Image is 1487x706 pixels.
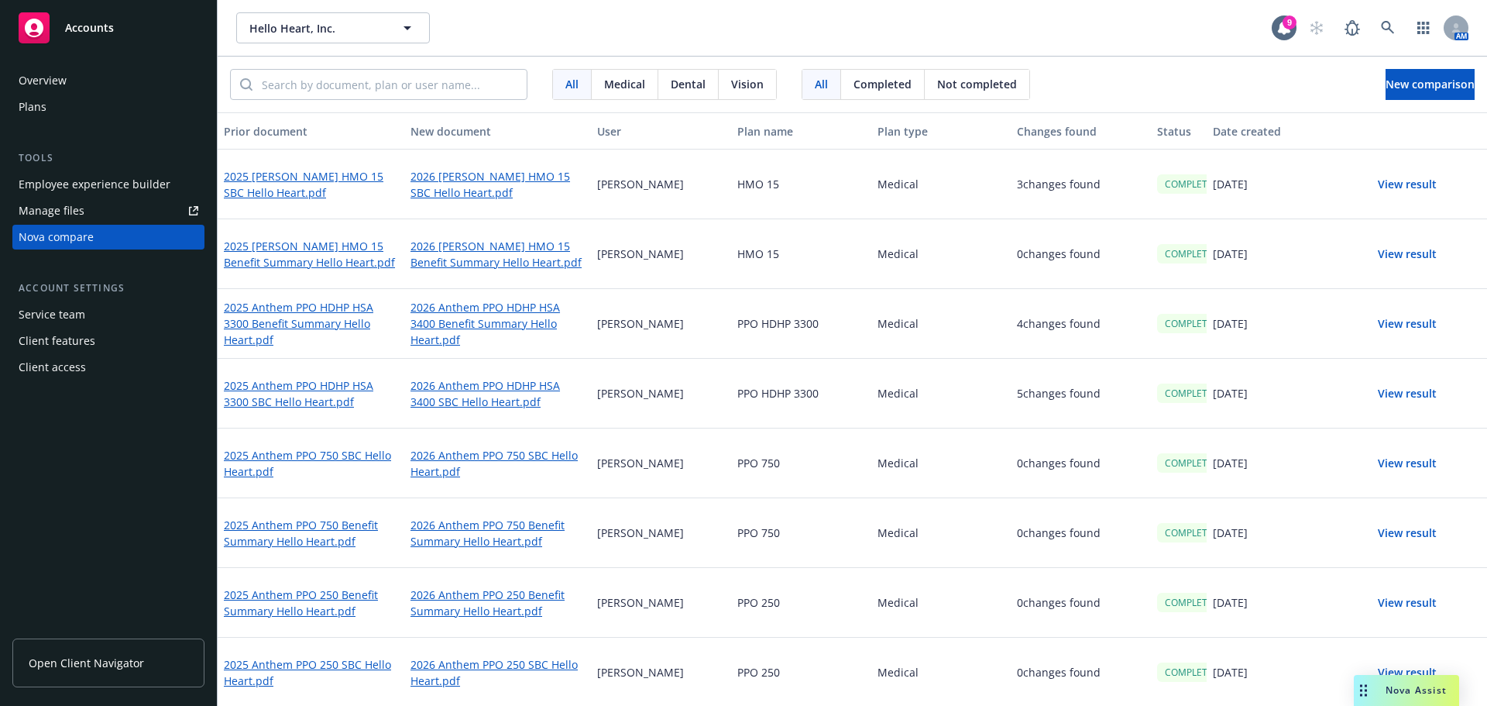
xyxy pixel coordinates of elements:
[410,656,585,689] a: 2026 Anthem PPO 250 SBC Hello Heart.pdf
[871,150,1011,219] div: Medical
[731,498,871,568] div: PPO 750
[1213,455,1248,471] p: [DATE]
[224,587,398,619] a: 2025 Anthem PPO 250 Benefit Summary Hello Heart.pdf
[410,299,585,348] a: 2026 Anthem PPO HDHP HSA 3400 Benefit Summary Hello Heart.pdf
[12,68,204,93] a: Overview
[1213,123,1341,139] div: Date created
[1157,593,1228,612] div: COMPLETED
[731,568,871,638] div: PPO 250
[410,587,585,619] a: 2026 Anthem PPO 250 Benefit Summary Hello Heart.pdf
[1207,112,1347,150] button: Date created
[731,289,871,359] div: PPO HDHP 3300
[1157,663,1228,682] div: COMPLETED
[224,377,398,410] a: 2025 Anthem PPO HDHP HSA 3300 SBC Hello Heart.pdf
[597,123,725,139] div: User
[224,123,398,139] div: Prior document
[731,359,871,429] div: PPO HDHP 3300
[1353,169,1461,200] button: View result
[1157,523,1228,542] div: COMPLETED
[19,68,67,93] div: Overview
[19,302,85,327] div: Service team
[19,172,170,197] div: Employee experience builder
[410,168,585,201] a: 2026 [PERSON_NAME] HMO 15 SBC Hello Heart.pdf
[410,123,585,139] div: New document
[12,225,204,250] a: Nova compare
[240,78,252,91] svg: Search
[1017,525,1101,541] p: 0 changes found
[1017,385,1101,401] p: 5 changes found
[1353,518,1461,549] button: View result
[853,76,912,92] span: Completed
[597,594,684,611] p: [PERSON_NAME]
[12,355,204,380] a: Client access
[1372,12,1403,43] a: Search
[871,112,1011,150] button: Plan type
[249,20,383,36] span: Hello Heart, Inc.
[12,329,204,353] a: Client features
[12,150,204,166] div: Tools
[410,377,585,410] a: 2026 Anthem PPO HDHP HSA 3400 SBC Hello Heart.pdf
[1353,239,1461,270] button: View result
[1017,123,1145,139] div: Changes found
[1283,15,1296,29] div: 9
[597,455,684,471] p: [PERSON_NAME]
[1157,174,1228,194] div: COMPLETED
[871,289,1011,359] div: Medical
[871,498,1011,568] div: Medical
[871,429,1011,498] div: Medical
[597,385,684,401] p: [PERSON_NAME]
[410,238,585,270] a: 2026 [PERSON_NAME] HMO 15 Benefit Summary Hello Heart.pdf
[815,76,828,92] span: All
[19,329,95,353] div: Client features
[218,112,404,150] button: Prior document
[19,355,86,380] div: Client access
[1386,69,1475,100] button: New comparison
[731,76,764,92] span: Vision
[1017,594,1101,611] p: 0 changes found
[597,176,684,192] p: [PERSON_NAME]
[19,95,46,119] div: Plans
[1408,12,1439,43] a: Switch app
[1353,587,1461,618] button: View result
[1213,525,1248,541] p: [DATE]
[410,447,585,480] a: 2026 Anthem PPO 750 SBC Hello Heart.pdf
[12,172,204,197] a: Employee experience builder
[597,525,684,541] p: [PERSON_NAME]
[1213,246,1248,262] p: [DATE]
[877,123,1005,139] div: Plan type
[410,517,585,549] a: 2026 Anthem PPO 750 Benefit Summary Hello Heart.pdf
[12,302,204,327] a: Service team
[224,299,398,348] a: 2025 Anthem PPO HDHP HSA 3300 Benefit Summary Hello Heart.pdf
[19,225,94,250] div: Nova compare
[1017,315,1101,332] p: 4 changes found
[1157,453,1228,473] div: COMPLETED
[252,70,527,99] input: Search by document, plan or user name...
[1213,664,1248,680] p: [DATE]
[224,168,398,201] a: 2025 [PERSON_NAME] HMO 15 SBC Hello Heart.pdf
[597,246,684,262] p: [PERSON_NAME]
[731,150,871,219] div: HMO 15
[1157,384,1228,403] div: COMPLETED
[1353,308,1461,339] button: View result
[1213,594,1248,611] p: [DATE]
[604,76,645,92] span: Medical
[224,238,398,270] a: 2025 [PERSON_NAME] HMO 15 Benefit Summary Hello Heart.pdf
[224,656,398,689] a: 2025 Anthem PPO 250 SBC Hello Heart.pdf
[1157,314,1228,333] div: COMPLETED
[404,112,591,150] button: New document
[1151,112,1207,150] button: Status
[1213,315,1248,332] p: [DATE]
[597,664,684,680] p: [PERSON_NAME]
[1017,664,1101,680] p: 0 changes found
[12,95,204,119] a: Plans
[12,6,204,50] a: Accounts
[871,219,1011,289] div: Medical
[731,429,871,498] div: PPO 750
[12,281,204,296] div: Account settings
[1353,448,1461,479] button: View result
[1157,244,1228,263] div: COMPLETED
[737,123,865,139] div: Plan name
[236,12,430,43] button: Hello Heart, Inc.
[1354,675,1373,706] div: Drag to move
[565,76,579,92] span: All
